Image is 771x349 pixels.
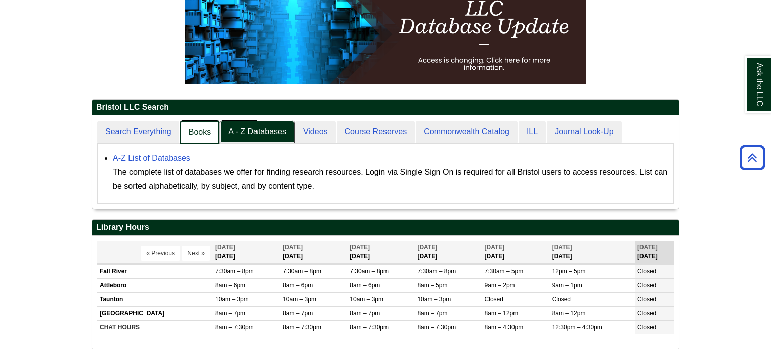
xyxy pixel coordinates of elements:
[141,246,180,261] button: « Previous
[552,268,586,275] span: 12pm – 5pm
[415,241,482,263] th: [DATE]
[347,241,415,263] th: [DATE]
[637,296,656,303] span: Closed
[97,321,213,335] td: CHAT HOURS
[215,282,245,289] span: 8am – 6pm
[215,296,249,303] span: 10am – 3pm
[97,278,213,292] td: Attleboro
[350,310,380,317] span: 8am – 7pm
[637,324,656,331] span: Closed
[635,241,674,263] th: [DATE]
[295,121,336,143] a: Videos
[350,244,370,251] span: [DATE]
[180,121,219,144] a: Books
[417,310,447,317] span: 8am – 7pm
[283,268,321,275] span: 7:30am – 8pm
[637,282,656,289] span: Closed
[92,220,679,236] h2: Library Hours
[552,310,586,317] span: 8am – 12pm
[485,282,515,289] span: 9am – 2pm
[736,151,768,164] a: Back to Top
[215,244,235,251] span: [DATE]
[97,292,213,306] td: Taunton
[97,307,213,321] td: [GEOGRAPHIC_DATA]
[547,121,621,143] a: Journal Look-Up
[550,241,635,263] th: [DATE]
[485,310,519,317] span: 8am – 12pm
[283,310,313,317] span: 8am – 7pm
[215,268,254,275] span: 7:30am – 8pm
[97,264,213,278] td: Fall River
[485,296,503,303] span: Closed
[485,268,524,275] span: 7:30am – 5pm
[417,244,437,251] span: [DATE]
[215,310,245,317] span: 8am – 7pm
[350,282,380,289] span: 8am – 6pm
[350,324,389,331] span: 8am – 7:30pm
[92,100,679,115] h2: Bristol LLC Search
[182,246,210,261] button: Next »
[215,324,254,331] span: 8am – 7:30pm
[283,324,321,331] span: 8am – 7:30pm
[337,121,415,143] a: Course Reserves
[113,165,668,193] div: The complete list of databases we offer for finding research resources. Login via Single Sign On ...
[637,244,658,251] span: [DATE]
[283,296,316,303] span: 10am – 3pm
[97,121,179,143] a: Search Everything
[552,324,602,331] span: 12:30pm – 4:30pm
[552,282,582,289] span: 9am – 1pm
[552,244,572,251] span: [DATE]
[485,244,505,251] span: [DATE]
[417,282,447,289] span: 8am – 5pm
[283,282,313,289] span: 8am – 6pm
[213,241,280,263] th: [DATE]
[519,121,546,143] a: ILL
[637,268,656,275] span: Closed
[350,296,383,303] span: 10am – 3pm
[416,121,518,143] a: Commonwealth Catalog
[417,324,456,331] span: 8am – 7:30pm
[485,324,524,331] span: 8am – 4:30pm
[350,268,389,275] span: 7:30am – 8pm
[417,296,451,303] span: 10am – 3pm
[220,121,294,143] a: A - Z Databases
[417,268,456,275] span: 7:30am – 8pm
[113,154,190,162] a: A-Z List of Databases
[637,310,656,317] span: Closed
[482,241,550,263] th: [DATE]
[280,241,347,263] th: [DATE]
[552,296,571,303] span: Closed
[283,244,303,251] span: [DATE]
